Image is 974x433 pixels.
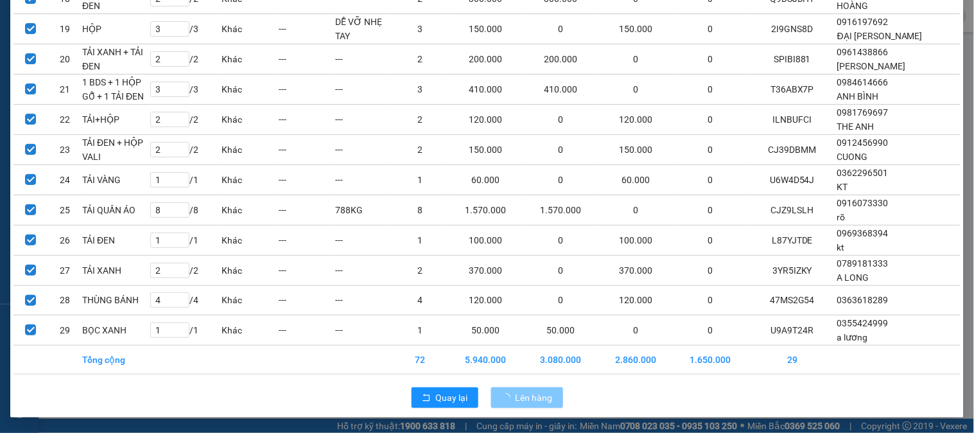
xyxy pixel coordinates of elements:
[335,225,391,255] td: ---
[222,225,278,255] td: Khác
[222,315,278,345] td: Khác
[673,315,748,345] td: 0
[523,195,598,225] td: 1.570.000
[67,75,310,155] h2: VP Nhận: VP 7 [PERSON_NAME]
[837,121,874,132] span: THE ANH
[422,393,431,403] span: rollback
[598,315,674,345] td: 0
[222,74,278,104] td: Khác
[673,134,748,164] td: 0
[448,44,523,74] td: 200.000
[48,44,82,74] td: 20
[448,195,523,225] td: 1.570.000
[278,315,335,345] td: ---
[837,91,879,102] span: ANH BÌNH
[748,74,837,104] td: T36ABX7P
[78,30,157,51] b: Sao Việt
[150,315,221,345] td: / 1
[82,315,150,345] td: BỌC XANH
[150,104,221,134] td: / 2
[278,164,335,195] td: ---
[392,164,448,195] td: 1
[150,134,221,164] td: / 2
[598,345,674,374] td: 2.860.000
[673,13,748,44] td: 0
[598,195,674,225] td: 0
[837,295,889,305] span: 0363618289
[673,225,748,255] td: 0
[516,391,553,405] span: Lên hàng
[392,104,448,134] td: 2
[598,285,674,315] td: 120.000
[523,104,598,134] td: 0
[392,13,448,44] td: 3
[150,285,221,315] td: / 4
[278,225,335,255] td: ---
[222,255,278,285] td: Khác
[7,75,103,96] h2: USPYL7XQ
[278,104,335,134] td: ---
[48,195,82,225] td: 25
[748,225,837,255] td: L87YJTDE
[82,225,150,255] td: TẢI ĐEN
[523,164,598,195] td: 0
[598,225,674,255] td: 100.000
[222,44,278,74] td: Khác
[48,13,82,44] td: 19
[48,225,82,255] td: 26
[448,225,523,255] td: 100.000
[491,387,563,408] button: Lên hàng
[837,47,889,57] span: 0961438866
[278,44,335,74] td: ---
[501,393,516,402] span: loading
[748,44,837,74] td: SPIBI881
[392,195,448,225] td: 8
[392,44,448,74] td: 2
[150,255,221,285] td: / 2
[673,164,748,195] td: 0
[82,134,150,164] td: TẢI ĐEN + HỘP VALI
[523,315,598,345] td: 50.000
[748,345,837,374] td: 29
[523,285,598,315] td: 0
[150,74,221,104] td: / 3
[82,44,150,74] td: TẢI XANH + TẢI ĐEN
[837,152,868,162] span: CUONG
[837,212,846,222] span: rõ
[748,195,837,225] td: CJZ9LSLH
[392,285,448,315] td: 4
[523,134,598,164] td: 0
[278,13,335,44] td: ---
[82,164,150,195] td: TẢI VÀNG
[837,318,889,328] span: 0355424999
[598,44,674,74] td: 0
[335,44,391,74] td: ---
[82,104,150,134] td: TẢI+HỘP
[392,225,448,255] td: 1
[48,104,82,134] td: 22
[392,255,448,285] td: 2
[837,17,889,27] span: 0916197692
[598,104,674,134] td: 120.000
[82,285,150,315] td: THÙNG BÁNH
[748,13,837,44] td: 2I9GNS8D
[392,134,448,164] td: 2
[278,255,335,285] td: ---
[82,345,150,374] td: Tổng cộng
[673,74,748,104] td: 0
[335,74,391,104] td: ---
[222,13,278,44] td: Khác
[278,195,335,225] td: ---
[748,285,837,315] td: 47MS2G54
[837,61,906,71] span: [PERSON_NAME]
[448,13,523,44] td: 150.000
[673,44,748,74] td: 0
[48,134,82,164] td: 23
[837,332,868,342] span: a lương
[335,255,391,285] td: ---
[171,10,310,31] b: [DOMAIN_NAME]
[837,242,845,252] span: kt
[837,137,889,148] span: 0912456990
[837,77,889,87] span: 0984614666
[598,74,674,104] td: 0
